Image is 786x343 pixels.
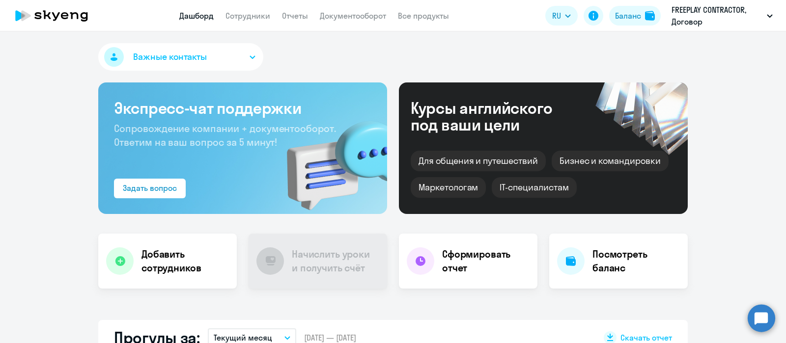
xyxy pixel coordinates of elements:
[282,11,308,21] a: Отчеты
[114,122,336,148] span: Сопровождение компании + документооборот. Ответим на ваш вопрос за 5 минут!
[123,182,177,194] div: Задать вопрос
[398,11,449,21] a: Все продукты
[492,177,576,198] div: IT-специалистам
[667,4,778,27] button: FREEPLAY CONTRACTOR, Договор
[552,151,669,171] div: Бизнес и командировки
[552,10,561,22] span: RU
[225,11,270,21] a: Сотрудники
[411,151,546,171] div: Для общения и путешествий
[411,177,486,198] div: Маркетологам
[133,51,207,63] span: Важные контакты
[114,98,371,118] h3: Экспресс-чат поддержки
[609,6,661,26] button: Балансbalance
[179,11,214,21] a: Дашборд
[442,247,530,275] h4: Сформировать отчет
[114,179,186,198] button: Задать вопрос
[320,11,386,21] a: Документооборот
[411,100,579,133] div: Курсы английского под ваши цели
[620,332,672,343] span: Скачать отчет
[304,332,356,343] span: [DATE] — [DATE]
[292,247,377,275] h4: Начислить уроки и получить счёт
[545,6,578,26] button: RU
[273,104,387,214] img: bg-img
[592,247,680,275] h4: Посмотреть баланс
[615,10,641,22] div: Баланс
[672,4,763,27] p: FREEPLAY CONTRACTOR, Договор
[645,11,655,21] img: balance
[98,43,263,71] button: Важные контакты
[141,247,229,275] h4: Добавить сотрудников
